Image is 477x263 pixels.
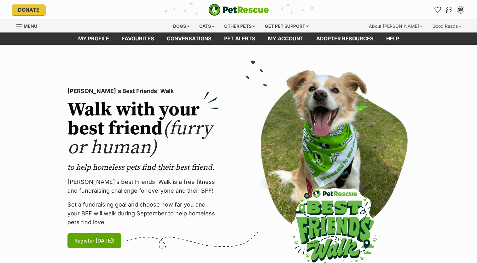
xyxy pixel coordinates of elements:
[195,20,219,32] div: Cats
[444,5,454,15] a: Conversations
[67,87,219,96] p: [PERSON_NAME]'s Best Friends' Walk
[67,178,219,195] p: [PERSON_NAME]’s Best Friends' Walk is a free fitness and fundraising challenge for everyone and t...
[457,7,464,13] div: DM
[115,32,160,45] a: Favourites
[67,101,219,157] h2: Walk with your best friend
[433,5,443,15] a: Favourites
[67,162,219,172] p: to help homeless pets find their best friend.
[72,32,115,45] a: My profile
[446,7,452,13] img: chat-41dd97257d64d25036548639549fe6c8038ab92f7586957e7f3b1b290dea8141.svg
[220,20,259,32] div: Other pets
[208,4,269,16] a: PetRescue
[160,32,218,45] a: conversations
[380,32,405,45] a: Help
[456,5,466,15] button: My account
[262,32,310,45] a: My account
[24,23,37,29] span: Menu
[433,5,466,15] ul: Account quick links
[218,32,262,45] a: Pet alerts
[310,32,380,45] a: Adopter resources
[364,20,427,32] div: About [PERSON_NAME]
[67,200,219,227] p: Set a fundraising goal and choose how far you and your BFF will walk during September to help hom...
[260,20,313,32] div: Get pet support
[67,233,121,248] a: Register [DATE]!
[169,20,194,32] div: Dogs
[67,117,212,160] span: (furry or human)
[208,4,269,16] img: logo-e224e6f780fb5917bec1dbf3a21bbac754714ae5b6737aabdf751b685950b380.svg
[428,20,466,32] div: Good Reads
[74,237,114,244] span: Register [DATE]!
[16,20,42,31] a: Menu
[12,4,46,15] a: Donate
